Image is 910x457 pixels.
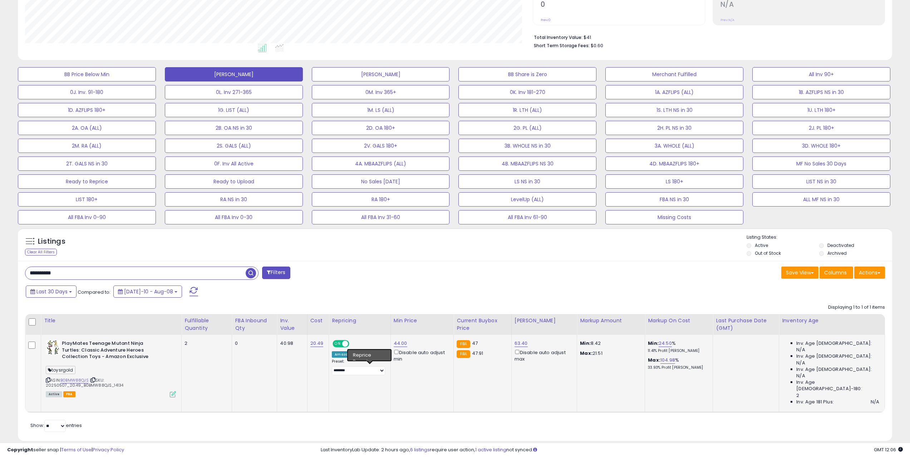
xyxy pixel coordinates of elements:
[605,121,743,135] button: 2H. PL NS in 30
[716,317,776,332] div: Last Purchase Date (GMT)
[605,157,743,171] button: 4D. MBAAZFLIPS 180+
[605,103,743,117] button: 1S. LTH NS in 30
[796,379,879,392] span: Inv. Age [DEMOGRAPHIC_DATA]-180:
[18,174,156,189] button: Ready to Reprice
[534,34,582,40] b: Total Inventory Value:
[747,234,892,241] p: Listing States:
[534,33,880,41] li: $41
[796,366,872,373] span: Inv. Age [DEMOGRAPHIC_DATA]:
[752,103,890,117] button: 1U. LTH 180+
[796,392,799,399] span: 2
[458,121,596,135] button: 2G. PL (ALL)
[874,446,903,453] span: 2025-09-8 12:06 GMT
[796,353,872,359] span: Inv. Age [DEMOGRAPHIC_DATA]:
[472,340,478,347] span: 47
[312,192,450,207] button: RA 180+
[312,139,450,153] button: 2V. GALS 180+
[38,237,65,247] h5: Listings
[752,85,890,99] button: 1B. AZFLIPS NS in 30
[410,446,430,453] a: 6 listings
[280,317,304,332] div: Inv. value
[312,157,450,171] button: 4A. MBAAZFLIPS (ALL)
[185,340,226,347] div: 2
[333,341,342,347] span: ON
[7,446,33,453] strong: Copyright
[752,121,890,135] button: 2J. PL 180+
[26,285,77,298] button: Last 30 Days
[235,340,271,347] div: 0
[165,192,303,207] button: RA NS in 30
[827,242,854,248] label: Deactivated
[165,67,303,81] button: [PERSON_NAME]
[18,139,156,153] button: 2M. RA (ALL)
[61,446,92,453] a: Terms of Use
[458,103,596,117] button: 1R. LTH (ALL)
[648,348,707,353] p: 11.41% Profit [PERSON_NAME]
[827,250,847,256] label: Archived
[394,340,407,347] a: 44.00
[44,317,178,324] div: Title
[63,391,75,397] span: FBA
[310,340,324,347] a: 20.49
[458,85,596,99] button: 0K. Inv 181-270
[580,340,591,347] strong: Min:
[605,67,743,81] button: Merchant Fulfilled
[591,42,603,49] span: $0.60
[820,267,853,279] button: Columns
[796,373,805,379] span: N/A
[332,317,388,324] div: Repricing
[18,192,156,207] button: LIST 180+
[18,103,156,117] button: 1D. AZFLIPS 180+
[60,377,89,383] a: B0BMW88QJS
[113,285,182,298] button: [DATE]-10 - Aug-08
[312,210,450,224] button: All FBA Inv 31-60
[796,399,834,405] span: Inv. Age 181 Plus:
[165,174,303,189] button: Ready to Upload
[18,67,156,81] button: BB Price Below Min
[541,0,705,10] h2: 0
[648,365,707,370] p: 33.93% Profit [PERSON_NAME]
[645,314,713,335] th: The percentage added to the cost of goods (COGS) that forms the calculator for Min & Max prices.
[871,399,879,405] span: N/A
[36,288,68,295] span: Last 30 Days
[660,357,675,364] a: 104.98
[648,340,707,353] div: %
[18,157,156,171] button: 2T. GALS NS in 30
[781,267,818,279] button: Save View
[796,340,872,347] span: Inv. Age [DEMOGRAPHIC_DATA]:
[755,250,781,256] label: Out of Stock
[18,121,156,135] button: 2A. OA (ALL)
[312,103,450,117] button: 1M. LS (ALL)
[348,341,360,347] span: OFF
[580,350,639,357] p: 21.51
[752,139,890,153] button: 3D. WHOLE 180+
[472,350,483,357] span: 47.91
[165,103,303,117] button: 1G. LIST (ALL)
[30,422,82,429] span: Show: entries
[312,174,450,189] button: No Sales [DATE]
[475,446,506,453] a: 1 active listing
[457,350,470,358] small: FBA
[332,359,385,375] div: Preset:
[165,210,303,224] button: All FBA Inv 0-30
[796,360,805,366] span: N/A
[7,447,124,453] div: seller snap | |
[752,192,890,207] button: ALL MF NS in 30
[165,85,303,99] button: 0L. Inv 271-365
[515,348,571,362] div: Disable auto adjust max
[648,357,707,370] div: %
[25,249,57,255] div: Clear All Filters
[648,357,660,363] b: Max:
[46,377,123,388] span: | SKU: 20250507_20.49_B0BMW88QJS_14134
[18,85,156,99] button: 0J. Inv. 91-180
[321,447,903,453] div: Last InventoryLab Update: 2 hours ago, require user action, not synced.
[185,317,229,332] div: Fulfillable Quantity
[457,340,470,348] small: FBA
[165,139,303,153] button: 2S. GALS (ALL)
[46,391,62,397] span: All listings currently available for purchase on Amazon
[534,43,590,49] b: Short Term Storage Fees:
[18,210,156,224] button: All FBA Inv 0-90
[752,157,890,171] button: MF No Sales 30 Days
[755,242,768,248] label: Active
[458,157,596,171] button: 4B. MBAAZFLIPS NS 30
